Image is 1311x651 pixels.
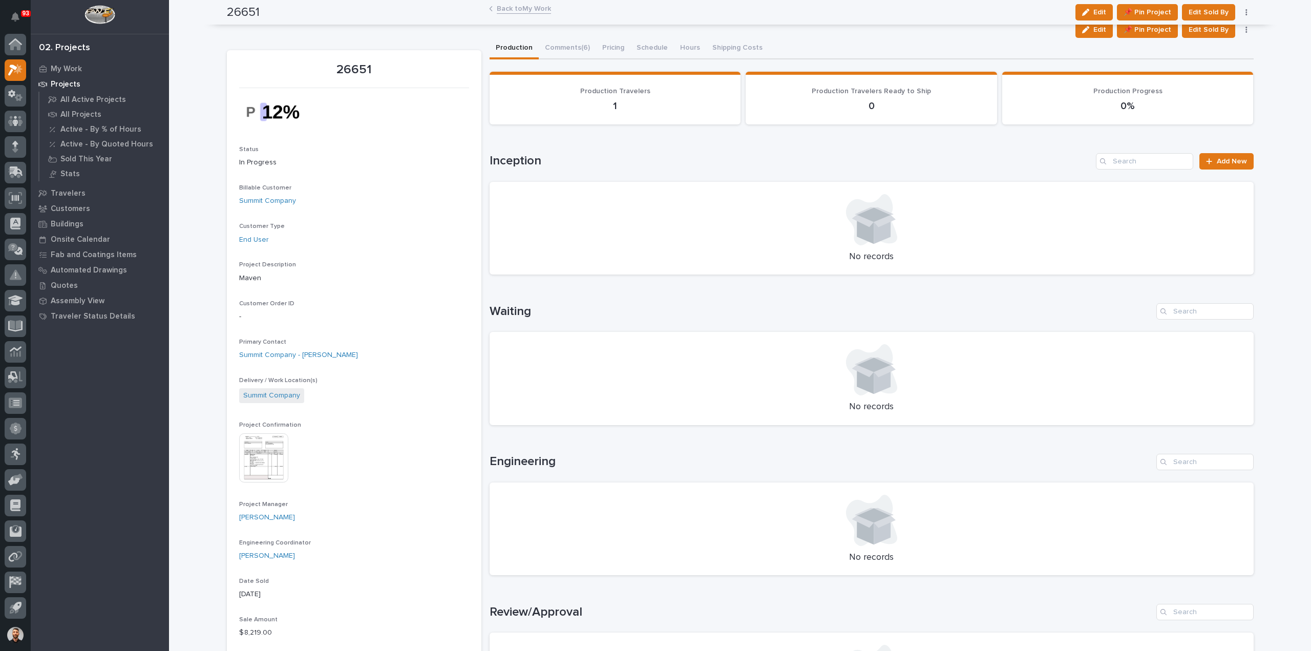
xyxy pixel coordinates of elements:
p: 1 [502,100,729,112]
a: Back toMy Work [497,2,551,14]
p: Active - By % of Hours [60,125,141,134]
span: Project Description [239,262,296,268]
button: Notifications [5,6,26,28]
p: Travelers [51,189,86,198]
span: Edit Sold By [1189,24,1229,36]
span: Date Sold [239,578,269,584]
a: Sold This Year [39,152,169,166]
input: Search [1156,303,1254,320]
button: Production [490,38,539,59]
p: Maven [239,273,469,284]
a: [PERSON_NAME] [239,551,295,561]
p: 0 [758,100,985,112]
a: Automated Drawings [31,262,169,278]
p: 0% [1014,100,1241,112]
a: Buildings [31,216,169,232]
div: Notifications93 [13,12,26,29]
h1: Inception [490,154,1092,169]
input: Search [1156,604,1254,620]
button: users-avatar [5,624,26,646]
span: Production Travelers [580,88,650,95]
a: Summit Company [239,196,296,206]
p: Assembly View [51,297,104,306]
span: 📌 Pin Project [1124,24,1171,36]
button: Edit Sold By [1182,22,1235,38]
div: 02. Projects [39,43,90,54]
a: Active - By Quoted Hours [39,137,169,151]
a: Summit Company - [PERSON_NAME] [239,350,358,361]
span: Customer Type [239,223,285,229]
a: [PERSON_NAME] [239,512,295,523]
a: Traveler Status Details [31,308,169,324]
p: Onsite Calendar [51,235,110,244]
p: My Work [51,65,82,74]
span: Project Confirmation [239,422,301,428]
p: All Projects [60,110,101,119]
a: Add New [1199,153,1253,170]
a: My Work [31,61,169,76]
p: In Progress [239,157,469,168]
img: 9jrlUu4_p_JVB3rOkPl4FeJRRAb3C5rBjaxlWabrVZ8 [239,94,316,130]
p: Stats [60,170,80,179]
button: Hours [674,38,706,59]
span: Engineering Coordinator [239,540,311,546]
h1: Waiting [490,304,1152,319]
span: Project Manager [239,501,288,508]
a: Assembly View [31,293,169,308]
a: Onsite Calendar [31,232,169,247]
a: End User [239,235,269,245]
a: Customers [31,201,169,216]
a: Projects [31,76,169,92]
a: Stats [39,166,169,181]
p: 26651 [239,62,469,77]
a: Fab and Coatings Items [31,247,169,262]
span: Customer Order ID [239,301,294,307]
input: Search [1096,153,1193,170]
p: No records [502,402,1241,413]
span: Production Progress [1093,88,1162,95]
a: Quotes [31,278,169,293]
p: All Active Projects [60,95,126,104]
button: Schedule [630,38,674,59]
p: $ 8,219.00 [239,627,469,638]
span: Edit [1093,25,1106,34]
p: Customers [51,204,90,214]
p: Automated Drawings [51,266,127,275]
span: Add New [1217,158,1247,165]
a: Active - By % of Hours [39,122,169,136]
h1: Review/Approval [490,605,1152,620]
p: Buildings [51,220,83,229]
h1: Engineering [490,454,1152,469]
a: All Projects [39,107,169,121]
a: All Active Projects [39,92,169,107]
span: Delivery / Work Location(s) [239,377,318,384]
p: No records [502,552,1241,563]
span: Status [239,146,259,153]
span: Production Travelers Ready to Ship [812,88,931,95]
p: Active - By Quoted Hours [60,140,153,149]
p: Traveler Status Details [51,312,135,321]
img: Workspace Logo [84,5,115,24]
p: Sold This Year [60,155,112,164]
p: Fab and Coatings Items [51,250,137,260]
span: Sale Amount [239,617,278,623]
a: Summit Company [243,390,300,401]
a: Travelers [31,185,169,201]
p: No records [502,251,1241,263]
p: [DATE] [239,589,469,600]
p: 93 [23,10,29,17]
input: Search [1156,454,1254,470]
button: Edit [1075,22,1113,38]
span: Billable Customer [239,185,291,191]
span: Primary Contact [239,339,286,345]
button: 📌 Pin Project [1117,22,1178,38]
p: Projects [51,80,80,89]
button: Shipping Costs [706,38,769,59]
p: - [239,311,469,322]
button: Comments (6) [539,38,596,59]
button: Pricing [596,38,630,59]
